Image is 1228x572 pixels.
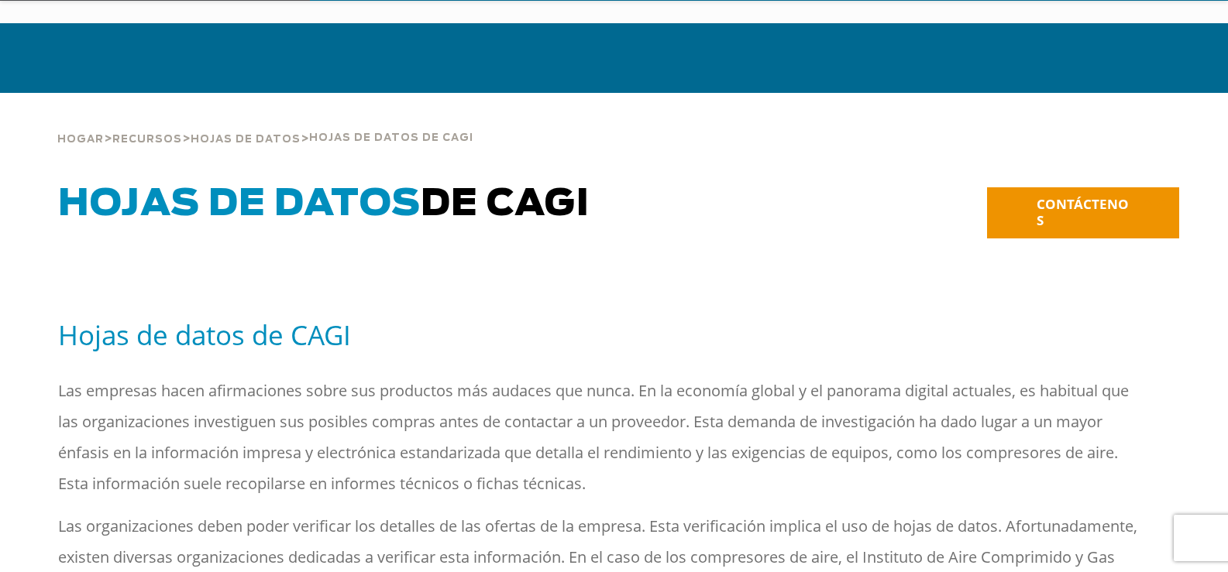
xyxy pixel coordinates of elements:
a: Hogar [57,132,104,146]
font: > [104,132,112,145]
font: Hojas de datos [191,135,301,145]
a: CONTÁCTENOS [987,187,1179,238]
font: > [301,132,309,145]
font: > [182,132,191,145]
font: de CAGI [421,186,590,223]
font: Hogar [57,135,104,145]
font: CONTÁCTENOS [1037,195,1129,229]
font: Hojas de datos de Cagi [309,133,473,143]
a: Recursos [112,132,182,146]
font: Recursos [112,135,182,145]
font: Las empresas hacen afirmaciones sobre sus productos más audaces que nunca. En la economía global ... [58,380,1129,494]
a: Hojas de datos [191,132,301,146]
font: Hojas de datos de CAGI [58,317,351,353]
font: Hojas de datos [58,186,421,223]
